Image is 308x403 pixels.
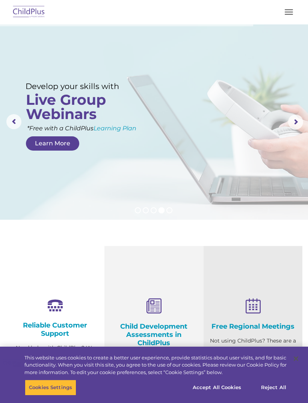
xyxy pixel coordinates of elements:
[26,136,79,151] a: Learn More
[189,380,245,395] button: Accept All Cookies
[26,93,120,121] rs-layer: Live Group Webinars
[27,124,172,133] rs-layer: *Free with a ChildPlus
[110,322,198,347] h4: Child Development Assessments in ChildPlus
[11,3,47,21] img: ChildPlus by Procare Solutions
[26,82,127,91] rs-layer: Develop your skills with
[94,125,136,132] a: Learning Plan
[288,350,304,367] button: Close
[24,354,287,376] div: This website uses cookies to create a better user experience, provide statistics about user visit...
[209,336,297,383] p: Not using ChildPlus? These are a great opportunity to network and learn from ChildPlus users. Fin...
[209,322,297,331] h4: Free Regional Meetings
[250,380,297,395] button: Reject All
[11,321,99,338] h4: Reliable Customer Support
[25,380,76,395] button: Cookies Settings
